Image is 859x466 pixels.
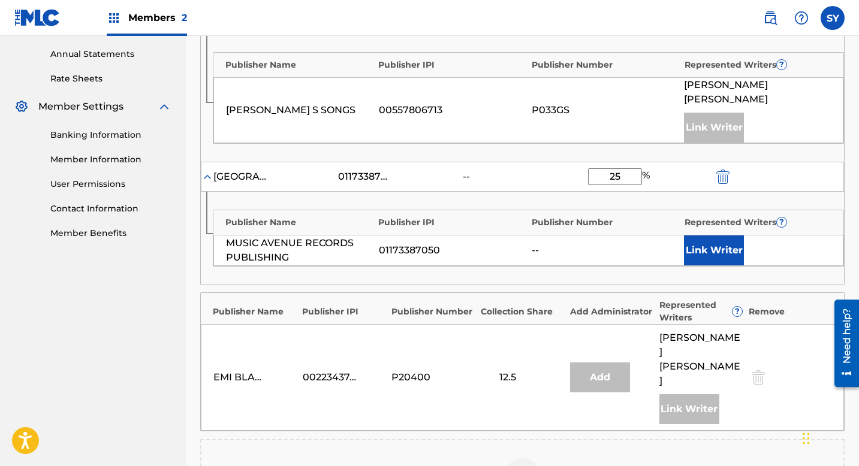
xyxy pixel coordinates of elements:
iframe: Chat Widget [799,408,859,466]
a: User Permissions [50,178,171,190]
span: [PERSON_NAME] [PERSON_NAME] [659,331,743,388]
div: Represented Writers [659,299,743,324]
img: expand-cell-toggle [201,171,213,183]
div: 00557806713 [379,103,526,117]
img: 12a2ab48e56ec057fbd8.svg [716,170,730,184]
a: Member Benefits [50,227,171,240]
a: Member Information [50,153,171,166]
span: 2 [182,12,187,23]
span: ? [777,217,786,227]
div: Publisher IPI [302,305,385,318]
span: ? [733,307,742,316]
div: Publisher IPI [378,216,525,229]
a: Rate Sheets [50,72,171,85]
div: P033GS [532,103,679,117]
button: Link Writer [684,235,744,265]
a: Annual Statements [50,48,171,60]
a: Banking Information [50,129,171,141]
div: Publisher IPI [378,59,525,71]
div: [PERSON_NAME] S SONGS [226,103,373,117]
span: % [642,168,653,185]
div: Publisher Number [391,305,475,318]
div: Help [789,6,813,30]
img: search [763,11,777,25]
div: Remove [749,305,832,318]
span: [PERSON_NAME] [PERSON_NAME] [684,78,831,107]
img: MLC Logo [14,9,61,26]
img: Member Settings [14,99,29,114]
span: Members [128,11,187,25]
div: MUSIC AVENUE RECORDS PUBLISHING [226,236,373,265]
div: Publisher Number [532,59,679,71]
div: Drag [803,420,810,456]
div: Publisher Name [225,216,372,229]
iframe: Resource Center [825,295,859,392]
div: Collection Share [481,305,564,318]
div: Publisher Name [213,305,296,318]
a: Contact Information [50,202,171,215]
a: Public Search [758,6,782,30]
div: -- [532,243,679,258]
img: Top Rightsholders [107,11,121,25]
img: help [794,11,809,25]
div: 01173387050 [379,243,526,258]
span: ? [777,60,786,69]
img: expand [157,99,171,114]
div: Represented Writers [685,216,831,229]
span: Member Settings [38,99,123,114]
div: Represented Writers [685,59,831,71]
div: User Menu [821,6,845,30]
div: Publisher Number [532,216,679,229]
div: Add Administrator [570,305,653,318]
div: Publisher Name [225,59,372,71]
